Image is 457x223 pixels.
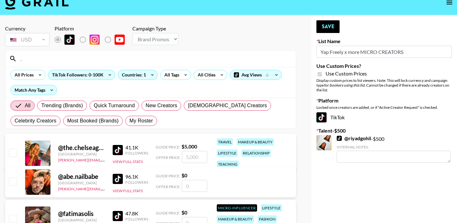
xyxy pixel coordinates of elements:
div: @ abe.nailbabe [58,173,105,180]
label: Talent - $ 500 [316,128,452,134]
span: [DEMOGRAPHIC_DATA] Creators [188,102,267,109]
div: TikTok [316,112,452,122]
div: [GEOGRAPHIC_DATA] [58,152,105,156]
div: 47.8K [125,210,148,217]
div: travel [217,138,233,146]
span: New Creators [146,102,177,109]
div: @ fatimasolis [58,210,105,218]
div: makeup & beauty [217,215,254,223]
span: My Roster [129,117,153,125]
span: Most Booked (Brands) [67,117,119,125]
img: TikTok [113,211,123,221]
div: Display custom prices to list viewers. Note: This will lock currency and campaign type . Cannot b... [316,78,452,92]
span: Quick Turnaround [94,102,135,109]
span: Trending (Brands) [41,102,83,109]
img: TikTok [64,35,75,45]
span: Offer Price: [156,184,181,189]
span: All [25,102,30,109]
strong: $ 0 [182,172,187,178]
img: TikTok [337,136,342,141]
div: Match Any Tags [11,85,57,95]
img: TikTok [113,174,123,184]
a: [PERSON_NAME][EMAIL_ADDRESS][DOMAIN_NAME] [58,156,152,162]
button: View Full Stats [113,159,143,164]
strong: $ 5,000 [182,143,197,149]
div: fashion [258,215,277,223]
div: 41.1K [125,144,148,151]
img: TikTok [316,112,327,122]
span: Guide Price: [156,211,180,215]
span: Guide Price: [156,174,180,178]
em: for bookers using this list [324,83,365,88]
input: 5,000 [182,151,207,163]
div: List locked to TikTok. [55,33,130,46]
div: 96.1K [125,174,148,180]
div: Followers [125,217,148,221]
button: Save [316,20,340,33]
img: TikTok [113,145,123,155]
input: 0 [182,180,207,192]
div: Currency [5,25,50,32]
div: Campaign Type [132,25,178,32]
div: Avg Views [230,70,281,80]
label: Platform [316,97,452,104]
button: View Full Stats [113,188,143,193]
div: lifestyle [217,149,238,157]
div: lifestyle [261,204,282,212]
label: Use Custom Prices? [316,63,452,69]
div: USD [6,34,48,45]
div: Internal Notes: [337,145,451,149]
div: makeup & beauty [237,138,274,146]
div: Currency is locked to USD [5,32,50,48]
div: All Tags [161,70,181,80]
a: @riyadgohil [337,135,371,141]
span: Use Custom Prices [326,70,367,77]
div: - $ 500 [337,135,451,163]
label: List Name [316,38,452,44]
div: [GEOGRAPHIC_DATA] [58,180,105,185]
span: Celebrity Creators [15,117,56,125]
div: Locked once creators are added, or if "Active Creator Request" is checked. [316,105,452,110]
div: relationship [242,149,271,157]
span: Offer Price: [156,155,181,160]
img: Instagram [89,35,100,45]
div: Platform [55,25,130,32]
a: [PERSON_NAME][EMAIL_ADDRESS][DOMAIN_NAME] [58,185,152,191]
div: Followers [125,151,148,155]
img: YouTube [115,35,125,45]
strong: $ 0 [182,209,187,215]
div: teaching [217,161,239,168]
div: Countries: 1 [118,70,157,80]
div: All Prices [11,70,35,80]
input: Search by User Name [17,54,292,64]
div: @ the.chelseagriffin [58,144,105,152]
span: Guide Price: [156,145,180,149]
div: Micro-Influencer [217,204,257,212]
div: All Cities [194,70,217,80]
div: Followers [125,180,148,185]
div: [GEOGRAPHIC_DATA] [58,218,105,222]
div: TikTok Followers: 0-100K [48,70,115,80]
